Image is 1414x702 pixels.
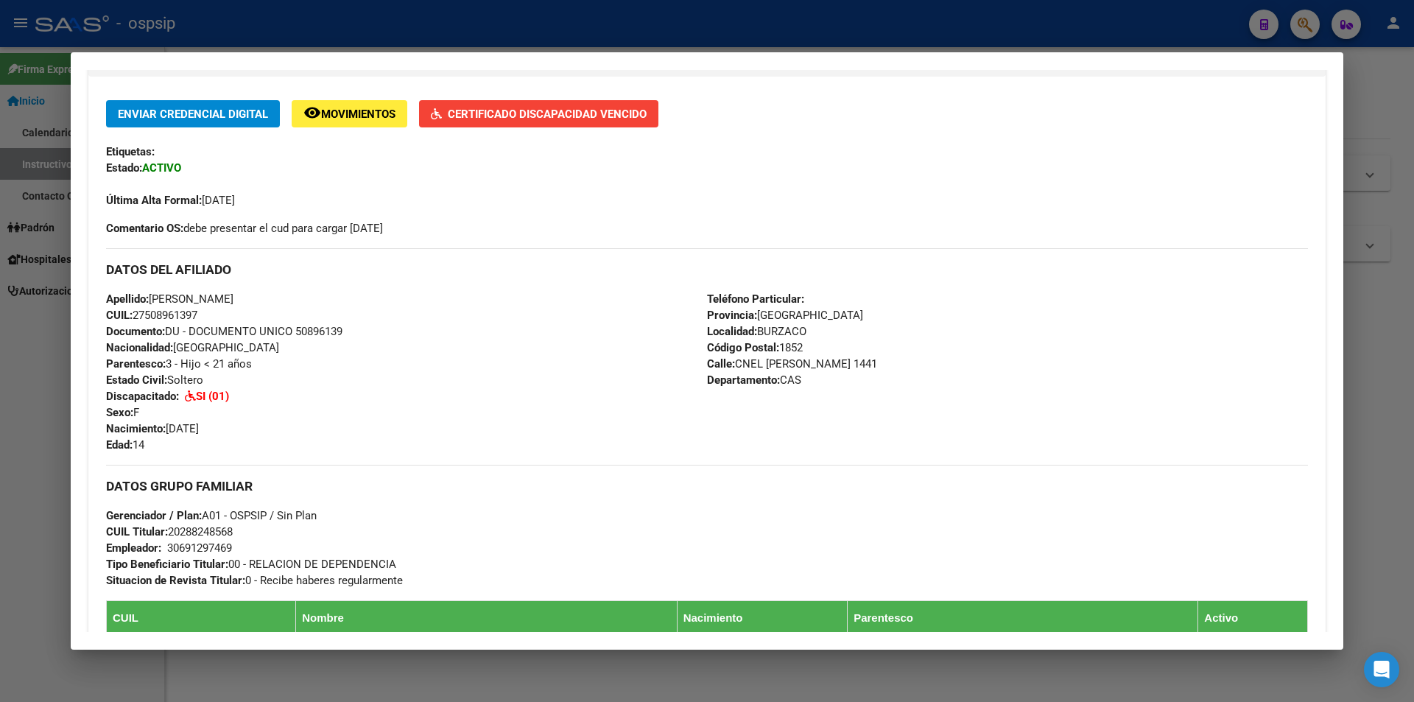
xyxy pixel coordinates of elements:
[677,600,847,635] th: Nacimiento
[106,574,403,587] span: 0 - Recibe haberes regularmente
[106,309,197,322] span: 27508961397
[707,373,801,387] span: CAS
[106,478,1308,494] h3: DATOS GRUPO FAMILIAR
[106,406,133,419] strong: Sexo:
[106,525,168,538] strong: CUIL Titular:
[106,438,133,452] strong: Edad:
[196,390,229,403] strong: SI (01)
[106,292,149,306] strong: Apellido:
[106,406,139,419] span: F
[707,309,757,322] strong: Provincia:
[106,262,1308,278] h3: DATOS DEL AFILIADO
[292,100,407,127] button: Movimientos
[106,541,161,555] strong: Empleador:
[107,600,296,635] th: CUIL
[106,390,179,403] strong: Discapacitado:
[118,108,268,121] span: Enviar Credencial Digital
[106,341,279,354] span: [GEOGRAPHIC_DATA]
[106,422,199,435] span: [DATE]
[106,574,245,587] strong: Situacion de Revista Titular:
[106,509,317,522] span: A01 - OSPSIP / Sin Plan
[106,222,183,235] strong: Comentario OS:
[707,292,804,306] strong: Teléfono Particular:
[106,145,155,158] strong: Etiquetas:
[106,194,202,207] strong: Última Alta Formal:
[707,357,877,371] span: CNEL [PERSON_NAME] 1441
[106,100,280,127] button: Enviar Credencial Digital
[106,325,342,338] span: DU - DOCUMENTO UNICO 50896139
[296,600,677,635] th: Nombre
[106,422,166,435] strong: Nacimiento:
[106,220,383,236] span: debe presentar el cud para cargar [DATE]
[419,100,658,127] button: Certificado Discapacidad Vencido
[707,373,780,387] strong: Departamento:
[106,373,167,387] strong: Estado Civil:
[1198,600,1308,635] th: Activo
[106,357,252,371] span: 3 - Hijo < 21 años
[707,341,803,354] span: 1852
[106,292,233,306] span: [PERSON_NAME]
[106,509,202,522] strong: Gerenciador / Plan:
[448,108,647,121] span: Certificado Discapacidad Vencido
[106,341,173,354] strong: Nacionalidad:
[106,438,144,452] span: 14
[321,108,395,121] span: Movimientos
[1364,652,1399,687] div: Open Intercom Messenger
[106,373,203,387] span: Soltero
[106,161,142,175] strong: Estado:
[707,309,863,322] span: [GEOGRAPHIC_DATA]
[707,325,806,338] span: BURZACO
[707,341,779,354] strong: Código Postal:
[167,540,232,556] div: 30691297469
[848,600,1198,635] th: Parentesco
[707,357,735,371] strong: Calle:
[142,161,181,175] strong: ACTIVO
[106,558,396,571] span: 00 - RELACION DE DEPENDENCIA
[106,525,233,538] span: 20288248568
[707,325,757,338] strong: Localidad:
[106,357,166,371] strong: Parentesco:
[106,309,133,322] strong: CUIL:
[303,104,321,122] mat-icon: remove_red_eye
[106,558,228,571] strong: Tipo Beneficiario Titular:
[106,325,165,338] strong: Documento:
[106,194,235,207] span: [DATE]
